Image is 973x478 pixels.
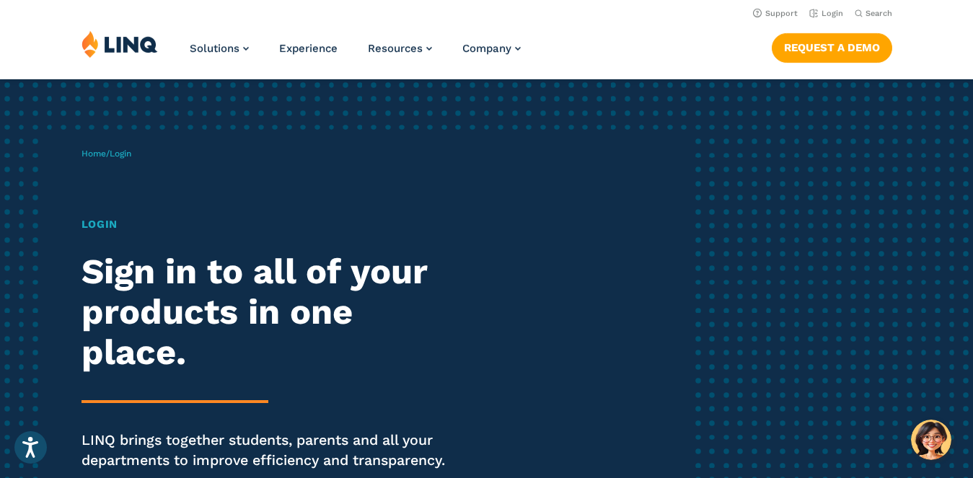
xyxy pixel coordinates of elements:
[462,42,521,55] a: Company
[368,42,423,55] span: Resources
[190,42,239,55] span: Solutions
[82,30,158,58] img: LINQ | K‑12 Software
[82,149,131,159] span: /
[368,42,432,55] a: Resources
[110,149,131,159] span: Login
[809,9,843,18] a: Login
[82,216,457,232] h1: Login
[279,42,338,55] a: Experience
[462,42,511,55] span: Company
[190,42,249,55] a: Solutions
[753,9,798,18] a: Support
[190,30,521,78] nav: Primary Navigation
[82,430,457,471] p: LINQ brings together students, parents and all your departments to improve efficiency and transpa...
[772,33,892,62] a: Request a Demo
[855,8,892,19] button: Open Search Bar
[911,420,951,460] button: Hello, have a question? Let’s chat.
[82,149,106,159] a: Home
[866,9,892,18] span: Search
[772,30,892,62] nav: Button Navigation
[82,252,457,373] h2: Sign in to all of your products in one place.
